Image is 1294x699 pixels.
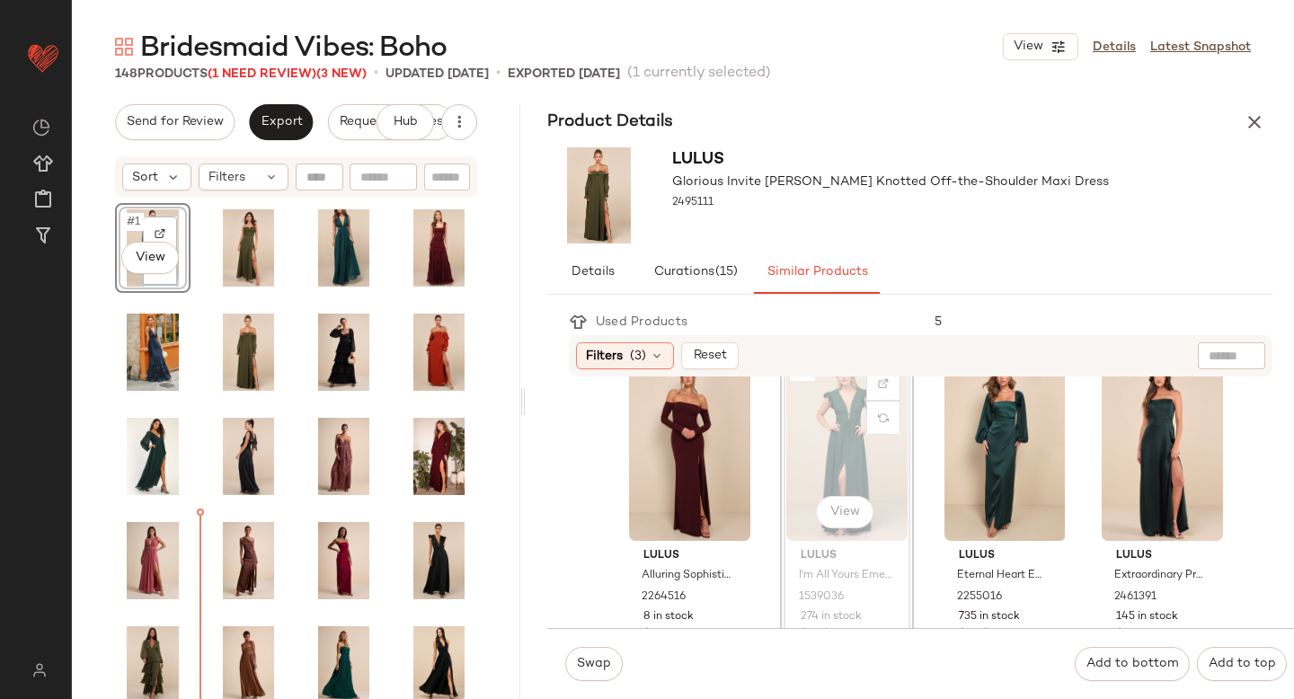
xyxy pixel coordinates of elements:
[1114,589,1157,606] span: 2461391
[1116,609,1178,625] span: 145 in stock
[1013,40,1043,54] span: View
[878,378,889,389] img: svg%3e
[408,314,471,391] img: 11933741_2463151.jpg
[576,657,611,671] span: Swap
[1197,647,1287,681] button: Add to top
[121,418,184,495] img: 9733281_1953256.jpg
[32,119,50,137] img: svg%3e
[959,548,1051,564] span: Lulus
[121,314,184,391] img: 13112101_2720991.jpg
[586,347,623,366] span: Filters
[642,568,734,584] span: Alluring Sophistication Dark Plum Off-the-Shoulder Maxi Dress
[714,265,738,279] span: (15)
[627,63,771,84] span: (1 currently selected)
[1075,647,1190,681] button: Add to bottom
[570,265,614,279] span: Details
[115,38,133,56] img: svg%3e
[1086,657,1179,671] span: Add to bottom
[316,67,367,81] span: (3 New)
[408,209,471,287] img: 12325281_2583091.jpg
[829,505,860,519] span: View
[547,147,651,243] img: 12040481_2495111.jpg
[155,228,165,239] img: svg%3e
[643,627,663,643] span: $99
[126,115,224,129] span: Send for Review
[1093,38,1136,57] a: Details
[982,627,1002,643] span: $99
[260,115,302,129] span: Export
[22,663,57,677] img: svg%3e
[217,314,279,391] img: 12040481_2495111.jpg
[313,418,376,495] img: 2718491_01_hero_2025-08-25.jpg
[653,265,739,279] span: Curations
[374,63,378,84] span: •
[642,589,686,606] span: 2264516
[1208,657,1276,671] span: Add to top
[496,63,501,84] span: •
[249,104,313,140] button: Export
[208,168,245,187] span: Filters
[217,209,279,287] img: 11815521_2447911.jpg
[313,314,376,391] img: 2731811_02_front_2025-09-11.jpg
[135,251,165,265] span: View
[878,412,889,423] img: svg%3e
[328,104,454,140] button: Request changes
[217,418,279,495] img: 12191641_2501471.jpg
[208,67,316,81] span: (1 Need Review)
[408,418,471,495] img: 6372301_1212471.jpg
[115,65,367,84] div: Products
[587,313,702,332] div: Used Products
[140,31,447,66] span: Bridesmaid Vibes: Boho
[672,195,713,211] span: 2495111
[339,115,443,129] span: Request changes
[799,589,844,606] span: 1539036
[643,609,694,625] span: 8 in stock
[386,65,489,84] p: updated [DATE]
[672,151,724,168] span: Lulus
[408,522,471,599] img: 11960181_2414271.jpg
[125,213,144,231] span: #1
[693,349,727,363] span: Reset
[217,522,279,599] img: 2719191_02_front_2025-08-19.jpg
[313,522,376,599] img: 2732471_02_front_2025-09-15.jpg
[1114,568,1207,584] span: Extraordinary Presence Dark Green Satin Strapless Maxi Dress
[393,115,418,129] span: Hub
[630,347,646,366] span: (3)
[920,313,1272,332] div: 5
[508,65,620,84] p: Exported [DATE]
[565,647,623,681] button: Swap
[121,242,179,274] button: View
[816,496,873,528] button: View
[643,548,736,564] span: Lulus
[121,209,184,287] img: 12316721_2585031.jpg
[377,104,434,140] button: Hub
[132,168,158,187] span: Sort
[959,609,1020,625] span: 735 in stock
[115,104,235,140] button: Send for Review
[1003,33,1078,60] button: View
[115,67,137,81] span: 148
[1116,627,1136,643] span: $89
[799,568,891,584] span: I'm All Yours Emerald Green Ruffled Maxi Dress
[957,568,1050,584] span: Eternal Heart Emerald Green Satin Long Sleeve Maxi Dress
[672,173,1109,191] span: Glorious Invite [PERSON_NAME] Knotted Off-the-Shoulder Maxi Dress
[121,522,184,599] img: 2714271_02_front_2025-08-18.jpg
[526,110,695,135] h3: Product Details
[959,627,979,643] span: $89
[313,209,376,287] img: 12740081_1722756.jpg
[25,40,61,75] img: heart_red.DM2ytmEG.svg
[1150,38,1251,57] a: Latest Snapshot
[1116,548,1209,564] span: Lulus
[957,589,1002,606] span: 2255016
[766,265,867,279] span: Similar Products
[681,342,739,369] button: Reset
